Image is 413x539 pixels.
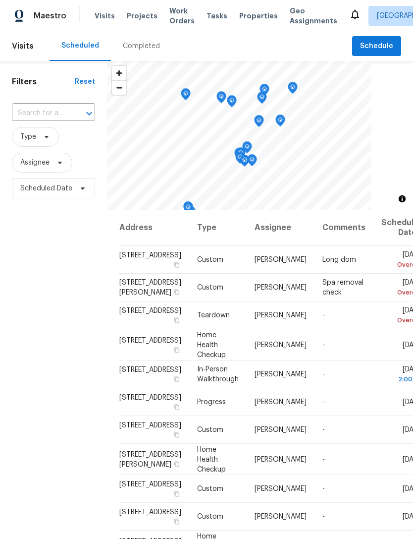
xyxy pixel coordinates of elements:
[206,12,227,19] span: Tasks
[255,399,307,406] span: [PERSON_NAME]
[197,284,223,291] span: Custom
[172,459,181,468] button: Copy Address
[288,82,298,97] div: Map marker
[254,115,264,130] div: Map marker
[234,148,244,163] div: Map marker
[119,509,181,516] span: [STREET_ADDRESS]
[247,210,314,246] th: Assignee
[119,481,181,488] span: [STREET_ADDRESS]
[255,312,307,319] span: [PERSON_NAME]
[322,513,325,520] span: -
[322,341,325,348] span: -
[119,307,181,314] span: [STREET_ADDRESS]
[255,284,307,291] span: [PERSON_NAME]
[119,279,181,296] span: [STREET_ADDRESS][PERSON_NAME]
[172,375,181,384] button: Copy Address
[172,288,181,297] button: Copy Address
[12,35,34,57] span: Visits
[227,95,237,111] div: Map marker
[322,279,363,296] span: Spa removal check
[34,11,66,21] span: Maestro
[20,183,72,193] span: Scheduled Date
[322,312,325,319] span: -
[399,193,405,204] span: Toggle attribution
[239,11,278,21] span: Properties
[235,152,245,167] div: Map marker
[119,337,181,344] span: [STREET_ADDRESS]
[247,154,257,170] div: Map marker
[127,11,157,21] span: Projects
[172,403,181,412] button: Copy Address
[169,6,195,26] span: Work Orders
[259,84,269,99] div: Map marker
[197,485,223,492] span: Custom
[255,371,307,378] span: [PERSON_NAME]
[242,141,252,157] div: Map marker
[197,513,223,520] span: Custom
[75,77,95,87] div: Reset
[183,202,193,217] div: Map marker
[197,331,226,358] span: Home Health Checkup
[236,147,246,163] div: Map marker
[255,456,307,463] span: [PERSON_NAME]
[172,430,181,439] button: Copy Address
[20,132,36,142] span: Type
[255,426,307,433] span: [PERSON_NAME]
[172,517,181,526] button: Copy Address
[257,92,267,107] div: Map marker
[322,256,356,263] span: Long dom
[119,451,181,468] span: [STREET_ADDRESS][PERSON_NAME]
[20,158,50,168] span: Assignee
[322,456,325,463] span: -
[322,399,325,406] span: -
[255,513,307,520] span: [PERSON_NAME]
[255,256,307,263] span: [PERSON_NAME]
[119,394,181,401] span: [STREET_ADDRESS]
[322,485,325,492] span: -
[360,40,393,53] span: Schedule
[112,80,126,95] button: Zoom out
[255,341,307,348] span: [PERSON_NAME]
[119,252,181,259] span: [STREET_ADDRESS]
[197,446,226,473] span: Home Health Checkup
[119,210,189,246] th: Address
[12,77,75,87] h1: Filters
[314,210,373,246] th: Comments
[352,36,401,57] button: Schedule
[61,41,99,51] div: Scheduled
[181,88,191,104] div: Map marker
[275,115,285,130] div: Map marker
[216,91,226,107] div: Map marker
[112,81,126,95] span: Zoom out
[82,107,96,120] button: Open
[172,489,181,498] button: Copy Address
[172,260,181,269] button: Copy Address
[107,61,371,210] canvas: Map
[197,426,223,433] span: Custom
[119,422,181,429] span: [STREET_ADDRESS]
[12,106,67,121] input: Search for an address...
[322,426,325,433] span: -
[172,345,181,354] button: Copy Address
[119,366,181,373] span: [STREET_ADDRESS]
[189,210,247,246] th: Type
[322,371,325,378] span: -
[240,155,250,170] div: Map marker
[255,485,307,492] span: [PERSON_NAME]
[290,6,337,26] span: Geo Assignments
[396,193,408,205] button: Toggle attribution
[95,11,115,21] span: Visits
[123,41,160,51] div: Completed
[197,256,223,263] span: Custom
[197,399,226,406] span: Progress
[197,366,239,383] span: In-Person Walkthrough
[112,66,126,80] button: Zoom in
[183,201,193,217] div: Map marker
[172,316,181,325] button: Copy Address
[197,312,230,319] span: Teardown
